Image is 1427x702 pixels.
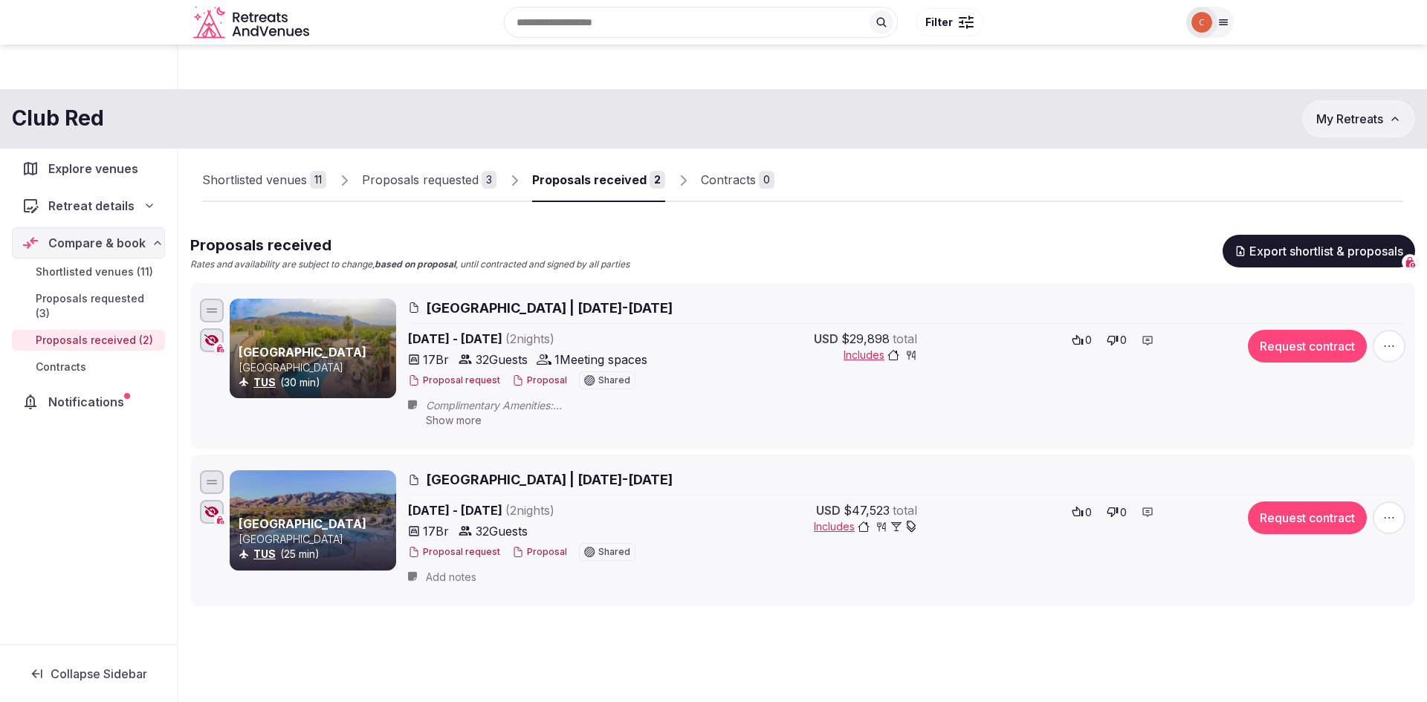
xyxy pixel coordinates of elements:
span: Notifications [48,393,130,411]
button: Proposal [512,374,567,387]
span: [DATE] - [DATE] [408,501,670,519]
span: [DATE] - [DATE] [408,330,670,348]
span: 0 [1120,505,1127,520]
span: Contracts [36,360,86,374]
span: Retreat details [48,197,135,215]
div: Shortlisted venues [202,171,307,189]
span: 0 [1085,505,1092,520]
button: Request contract [1248,501,1367,534]
span: USD [816,501,841,519]
a: Shortlisted venues (11) [12,261,165,282]
div: Proposals received [532,171,647,189]
a: Contracts [12,357,165,377]
span: Explore venues [48,160,144,178]
button: Includes [814,519,917,534]
span: 32 Guests [476,522,528,540]
div: 11 [310,171,326,189]
a: Shortlisted venues11 [202,159,326,202]
span: $29,898 [841,330,890,348]
a: TUS [253,376,276,389]
a: Proposals requested (3) [12,288,165,324]
button: Collapse Sidebar [12,657,165,690]
div: (25 min) [239,547,393,562]
div: Contracts [701,171,756,189]
svg: Retreats and Venues company logo [193,6,312,39]
span: [GEOGRAPHIC_DATA] | [DATE]-[DATE] [426,299,673,317]
div: 2 [650,171,665,189]
span: 1 Meeting spaces [554,351,647,368]
a: TUS [253,547,276,560]
span: Proposals requested (3) [36,291,159,321]
span: ( 2 night s ) [505,331,554,346]
a: Proposals requested3 [362,159,496,202]
button: 0 [1102,330,1131,351]
button: 0 [1067,330,1096,351]
p: [GEOGRAPHIC_DATA] [239,360,393,375]
p: [GEOGRAPHIC_DATA] [239,532,393,547]
span: 17 Br [423,522,449,540]
a: Proposals received (2) [12,330,165,351]
a: [GEOGRAPHIC_DATA] [239,345,366,360]
span: 32 Guests [476,351,528,368]
button: Proposal request [408,546,500,559]
span: 0 [1085,333,1092,348]
div: Proposals requested [362,171,479,189]
button: TUS [253,375,276,390]
button: Request contract [1248,330,1367,363]
span: USD [814,330,838,348]
div: 3 [482,171,496,189]
button: Filter [916,8,983,36]
span: ( 2 night s ) [505,503,554,518]
span: total [893,330,917,348]
span: $47,523 [844,501,890,519]
a: Proposals received2 [532,159,665,202]
span: total [893,501,917,519]
p: Rates and availability are subject to change, , until contracted and signed by all parties [190,259,630,271]
span: Shortlisted venues (11) [36,264,153,279]
span: My Retreats [1316,111,1383,126]
h2: Proposals received [190,235,630,256]
div: (30 min) [239,375,393,390]
div: 0 [759,171,774,189]
span: Add notes [426,570,476,585]
button: 0 [1067,501,1096,522]
span: Shared [598,547,630,556]
button: Proposal request [408,374,500,387]
span: [GEOGRAPHIC_DATA] | [DATE]-[DATE] [426,470,673,489]
a: [GEOGRAPHIC_DATA] [239,516,366,531]
img: Catalina [1191,12,1212,33]
a: Contracts0 [701,159,774,202]
button: Includes [844,348,917,363]
strong: based on proposal [375,259,456,270]
button: Proposal [512,546,567,559]
button: Export shortlist & proposals [1223,235,1415,267]
span: 0 [1120,333,1127,348]
button: My Retreats [1302,100,1415,137]
span: Collapse Sidebar [51,666,147,681]
span: Filter [925,15,953,30]
a: Explore venues [12,153,165,184]
span: 17 Br [423,351,449,368]
a: Visit the homepage [193,6,312,39]
button: 0 [1102,501,1131,522]
a: Notifications [12,386,165,417]
button: TUS [253,547,276,562]
span: Shared [598,376,630,385]
h1: Club Red [12,104,104,133]
span: Compare & book [48,234,146,252]
span: Proposals received (2) [36,333,153,348]
span: Show more [426,414,482,426]
span: Complimentary Amenities: * Wi-Fi * Parking * Indoor and Outdoor Pool * Tennis Courts and Pickle B... [426,398,604,413]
